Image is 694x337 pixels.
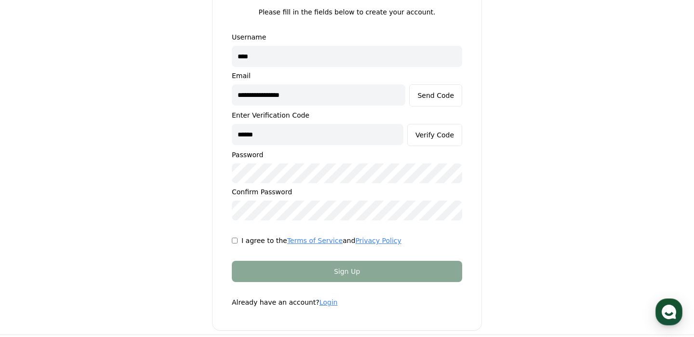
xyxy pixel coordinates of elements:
[232,150,462,160] p: Password
[415,130,454,140] div: Verify Code
[232,297,462,307] p: Already have an account?
[259,7,436,17] p: Please fill in the fields below to create your account.
[409,84,462,107] button: Send Code
[124,257,185,281] a: Settings
[232,187,462,197] p: Confirm Password
[25,271,41,279] span: Home
[232,261,462,282] button: Sign Up
[3,257,64,281] a: Home
[143,271,166,279] span: Settings
[407,124,462,146] button: Verify Code
[241,236,401,245] p: I agree to the and
[355,237,401,244] a: Privacy Policy
[417,91,454,100] div: Send Code
[64,257,124,281] a: Messages
[232,71,462,81] p: Email
[232,110,462,120] p: Enter Verification Code
[320,298,338,306] a: Login
[287,237,343,244] a: Terms of Service
[80,272,108,280] span: Messages
[232,32,462,42] p: Username
[251,267,443,276] div: Sign Up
